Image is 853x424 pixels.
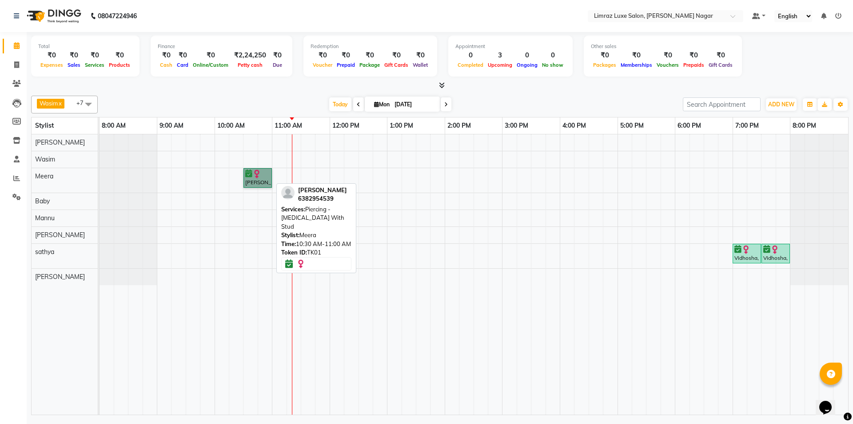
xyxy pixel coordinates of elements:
[298,194,347,203] div: 6382954539
[330,119,362,132] a: 12:00 PM
[411,62,430,68] span: Wallet
[382,50,411,61] div: ₹0
[311,62,335,68] span: Voucher
[35,248,54,256] span: sathya
[618,119,646,132] a: 5:00 PM
[618,62,654,68] span: Memberships
[514,62,540,68] span: Ongoing
[191,62,231,68] span: Online/Custom
[654,62,681,68] span: Vouchers
[357,50,382,61] div: ₹0
[35,138,85,146] span: [PERSON_NAME]
[790,119,818,132] a: 8:00 PM
[35,197,50,205] span: Baby
[335,50,357,61] div: ₹0
[816,388,844,415] iframe: chat widget
[311,50,335,61] div: ₹0
[733,119,761,132] a: 7:00 PM
[392,98,436,111] input: 2025-09-01
[83,62,107,68] span: Services
[191,50,231,61] div: ₹0
[502,119,530,132] a: 3:00 PM
[272,119,304,132] a: 11:00 AM
[100,119,128,132] a: 8:00 AM
[157,119,186,132] a: 9:00 AM
[486,62,514,68] span: Upcoming
[681,62,706,68] span: Prepaids
[372,101,392,108] span: Mon
[271,62,284,68] span: Due
[215,119,247,132] a: 10:00 AM
[281,248,351,257] div: TK01
[270,50,285,61] div: ₹0
[455,50,486,61] div: 0
[298,186,347,194] span: [PERSON_NAME]
[455,62,486,68] span: Completed
[681,50,706,61] div: ₹0
[540,50,566,61] div: 0
[35,214,55,222] span: Mannu
[281,186,295,199] img: profile
[158,62,175,68] span: Cash
[683,97,761,111] input: Search Appointment
[762,245,789,262] div: Vidhosha, TK02, 07:30 PM-08:00 PM, Waxing - Half Legs (Flavoured Women)
[281,249,307,256] span: Token ID:
[591,50,618,61] div: ₹0
[486,50,514,61] div: 3
[98,4,137,28] b: 08047224946
[540,62,566,68] span: No show
[733,245,760,262] div: Vidhosha, TK02, 07:00 PM-07:30 PM, Waxing - Under Arms (Flavoured Women)
[455,43,566,50] div: Appointment
[382,62,411,68] span: Gift Cards
[58,100,62,107] a: x
[329,97,351,111] span: Today
[706,62,735,68] span: Gift Cards
[65,62,83,68] span: Sales
[38,62,65,68] span: Expenses
[411,50,430,61] div: ₹0
[35,231,85,239] span: [PERSON_NAME]
[591,62,618,68] span: Packages
[35,273,85,281] span: [PERSON_NAME]
[706,50,735,61] div: ₹0
[35,155,55,163] span: Wasim
[311,43,430,50] div: Redemption
[76,99,90,106] span: +7
[38,50,65,61] div: ₹0
[514,50,540,61] div: 0
[175,50,191,61] div: ₹0
[235,62,265,68] span: Petty cash
[40,100,58,107] span: Wasim
[281,231,299,238] span: Stylist:
[231,50,270,61] div: ₹2,24,250
[158,50,175,61] div: ₹0
[766,98,797,111] button: ADD NEW
[675,119,703,132] a: 6:00 PM
[618,50,654,61] div: ₹0
[23,4,84,28] img: logo
[654,50,681,61] div: ₹0
[281,206,344,230] span: Piercing - [MEDICAL_DATA] With Stud
[175,62,191,68] span: Card
[38,43,132,50] div: Total
[445,119,473,132] a: 2:00 PM
[281,231,351,240] div: Meera
[768,101,794,108] span: ADD NEW
[281,240,351,249] div: 10:30 AM-11:00 AM
[281,240,296,247] span: Time:
[591,43,735,50] div: Other sales
[158,43,285,50] div: Finance
[335,62,357,68] span: Prepaid
[281,206,305,213] span: Services:
[35,172,53,180] span: Meera
[65,50,83,61] div: ₹0
[387,119,415,132] a: 1:00 PM
[560,119,588,132] a: 4:00 PM
[357,62,382,68] span: Package
[83,50,107,61] div: ₹0
[107,62,132,68] span: Products
[35,121,54,129] span: Stylist
[107,50,132,61] div: ₹0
